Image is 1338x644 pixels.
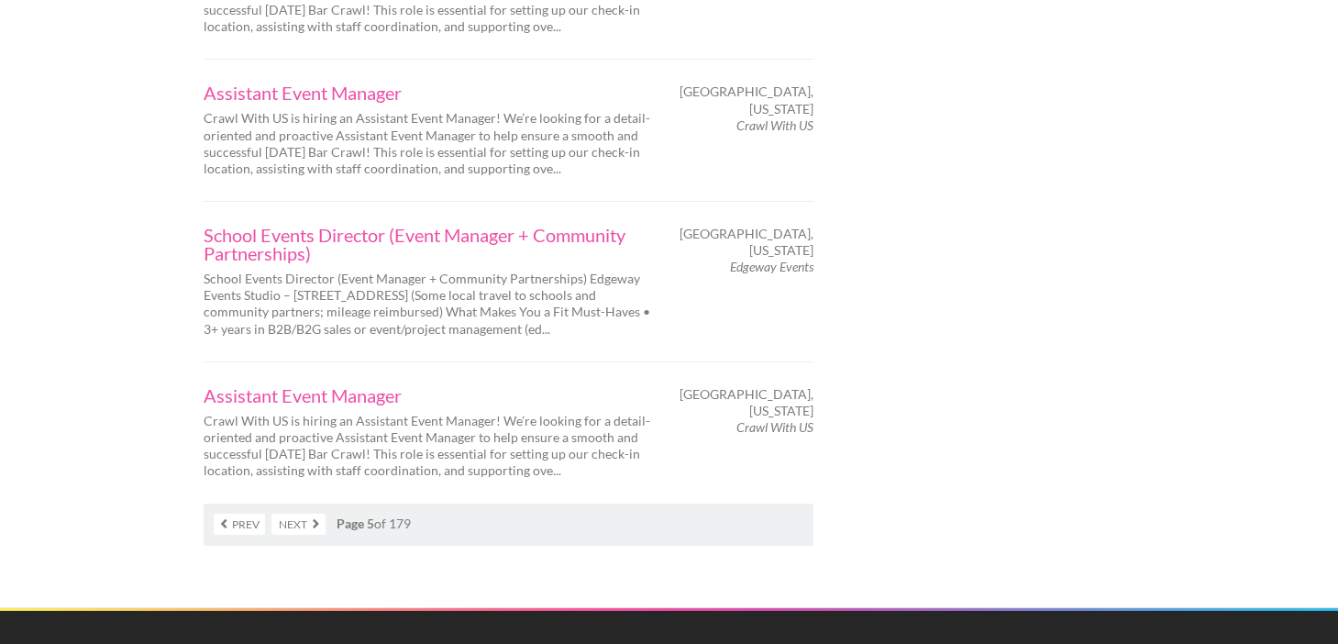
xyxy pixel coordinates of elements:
[204,83,653,102] a: Assistant Event Manager
[204,110,653,177] p: Crawl With US is hiring an Assistant Event Manager! We’re looking for a detail-oriented and proac...
[680,386,813,419] span: [GEOGRAPHIC_DATA], [US_STATE]
[204,504,813,546] nav: of 179
[337,516,374,531] strong: Page 5
[204,271,653,338] p: School Events Director (Event Manager + Community Partnerships) Edgeway Events Studio – [STREET_A...
[680,83,813,117] span: [GEOGRAPHIC_DATA], [US_STATE]
[736,419,813,435] em: Crawl With US
[736,117,813,133] em: Crawl With US
[214,514,265,535] a: Prev
[204,413,653,480] p: Crawl With US is hiring an Assistant Event Manager! We’re looking for a detail-oriented and proac...
[680,226,813,259] span: [GEOGRAPHIC_DATA], [US_STATE]
[204,226,653,262] a: School Events Director (Event Manager + Community Partnerships)
[271,514,326,535] a: Next
[204,386,653,405] a: Assistant Event Manager
[730,259,813,274] em: Edgeway Events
